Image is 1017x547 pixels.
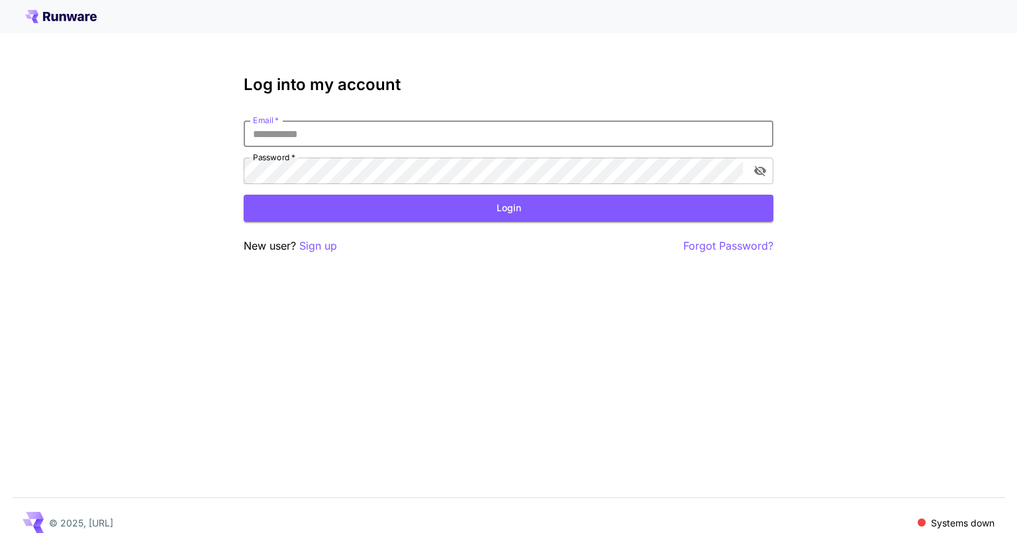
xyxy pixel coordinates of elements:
button: toggle password visibility [748,159,772,183]
button: Login [244,195,773,222]
label: Password [253,152,295,163]
p: © 2025, [URL] [49,516,113,530]
p: Systems down [931,516,994,530]
h3: Log into my account [244,75,773,94]
button: Sign up [299,238,337,254]
label: Email [253,115,279,126]
button: Forgot Password? [683,238,773,254]
p: New user? [244,238,337,254]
